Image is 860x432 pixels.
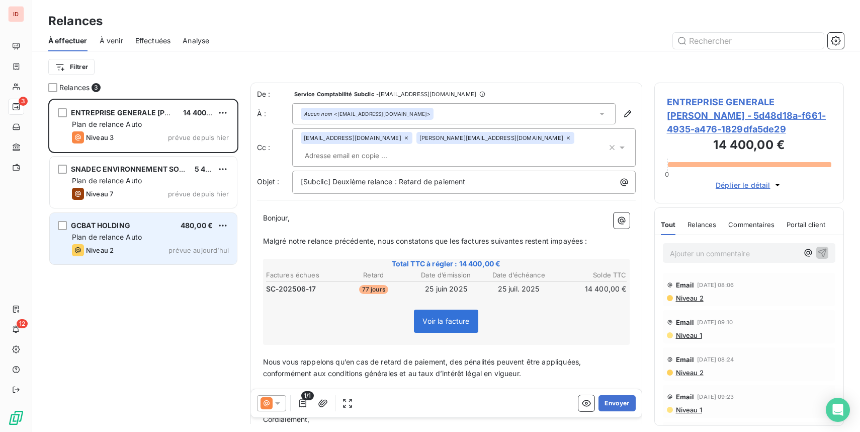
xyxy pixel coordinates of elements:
[48,12,103,30] h3: Relances
[8,410,24,426] img: Logo LeanPay
[266,284,316,294] span: SC-202506-17
[304,110,431,117] div: <[EMAIL_ADDRESS][DOMAIN_NAME]>
[168,190,229,198] span: prévue depuis hier
[676,281,695,289] span: Email
[697,356,734,363] span: [DATE] 08:24
[697,394,734,400] span: [DATE] 09:23
[675,294,704,302] span: Niveau 2
[661,221,676,229] span: Tout
[59,83,90,93] span: Relances
[48,99,238,432] div: grid
[72,120,142,128] span: Plan de relance Auto
[675,369,704,377] span: Niveau 2
[48,59,95,75] button: Filtrer
[168,133,229,141] span: prévue depuis hier
[265,259,628,269] span: Total TTC à régler : 14 400,00 €
[263,357,583,378] span: Nous vous rappelons qu’en cas de retard de paiement, des pénalités peuvent être appliquées, confo...
[71,221,130,230] span: GCBAT HOLDING
[376,91,476,97] span: - [EMAIL_ADDRESS][DOMAIN_NAME]
[301,391,313,400] span: 1/1
[483,283,554,295] td: 25 juil. 2025
[183,36,209,46] span: Analyse
[410,270,482,280] th: Date d’émission
[359,285,388,294] span: 77 jours
[181,221,213,230] span: 480,00 €
[71,165,316,173] span: SNADEC ENVIRONNEMENT SOCIETE NATIONALE DE [MEDICAL_DATA]
[676,355,695,364] span: Email
[675,331,702,339] span: Niveau 1
[826,398,850,422] div: Open Intercom Messenger
[338,270,409,280] th: Retard
[667,95,832,136] span: ENTREPRISE GENERALE [PERSON_NAME] - 5d48d18a-f661-4935-a476-1829dfa5de29
[787,221,825,229] span: Portail client
[483,270,554,280] th: Date d’échéance
[410,283,482,295] td: 25 juin 2025
[17,319,28,328] span: 12
[728,221,775,229] span: Commentaires
[676,318,695,326] span: Email
[673,33,824,49] input: Rechercher
[555,270,627,280] th: Solde TTC
[263,213,290,222] span: Bonjour,
[294,91,374,97] span: Service Comptabilité Subclic
[598,395,635,411] button: Envoyer
[422,317,469,325] span: Voir la facture
[257,142,292,153] label: Cc :
[667,136,832,156] h3: 14 400,00 €
[257,109,292,119] label: À :
[257,89,292,99] span: De :
[301,177,466,186] span: [Subclic] Deuxième relance : Retard de paiement
[92,83,101,92] span: 3
[675,406,702,414] span: Niveau 1
[697,319,733,325] span: [DATE] 09:10
[304,135,401,141] span: [EMAIL_ADDRESS][DOMAIN_NAME]
[665,170,669,178] span: 0
[304,110,332,117] em: Aucun nom
[86,246,114,254] span: Niveau 2
[86,190,113,198] span: Niveau 7
[72,233,142,241] span: Plan de relance Auto
[716,180,770,190] span: Déplier le détail
[419,135,563,141] span: [PERSON_NAME][EMAIL_ADDRESS][DOMAIN_NAME]
[263,237,587,245] span: Malgré notre relance précédente, nous constatons que les factures suivantes restent impayées :
[19,97,28,106] span: 3
[195,165,233,173] span: 5 400,00 €
[263,415,310,423] span: Cordialement,
[257,177,280,186] span: Objet :
[100,36,123,46] span: À venir
[687,221,716,229] span: Relances
[86,133,114,141] span: Niveau 3
[72,176,142,185] span: Plan de relance Auto
[71,108,218,117] span: ENTREPRISE GENERALE [PERSON_NAME]
[555,283,627,295] td: 14 400,00 €
[183,108,225,117] span: 14 400,00 €
[168,246,229,254] span: prévue aujourd’hui
[713,179,786,191] button: Déplier le détail
[301,148,417,163] input: Adresse email en copie ...
[135,36,171,46] span: Effectuées
[676,393,695,401] span: Email
[266,270,337,280] th: Factures échues
[48,36,88,46] span: À effectuer
[8,6,24,22] div: ID
[697,282,734,288] span: [DATE] 08:06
